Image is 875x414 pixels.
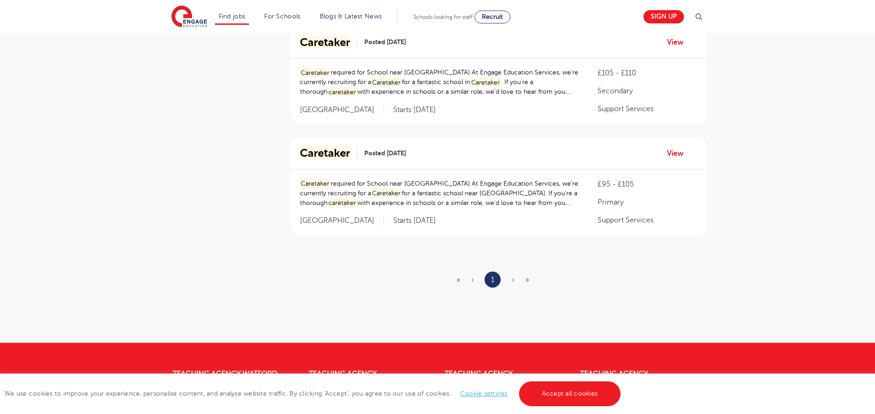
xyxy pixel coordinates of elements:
a: Blogs & Latest News [320,13,382,20]
p: Starts [DATE] [393,105,436,115]
a: Teaching Agency Watford [173,370,277,378]
span: ‹ [471,276,474,284]
a: Teaching Agency [GEOGRAPHIC_DATA] [580,370,655,386]
p: Support Services [598,215,697,226]
mark: Caretaker [300,36,350,49]
span: [GEOGRAPHIC_DATA] [300,105,384,115]
mark: Caretaker [300,179,331,188]
a: Teaching Agency [GEOGRAPHIC_DATA] [309,370,383,386]
p: required for School near [GEOGRAPHIC_DATA] At Engage Education Services, we’re currently recruiti... [300,68,580,96]
mark: caretaker [327,87,358,97]
a: Caretaker [300,36,357,49]
span: Recruit [482,13,503,20]
p: £105 - £110 [598,68,697,79]
span: « [457,276,460,284]
a: Cookie settings [460,390,508,397]
a: Accept all cookies [519,381,621,406]
a: Sign up [644,10,684,23]
p: Starts [DATE] [393,216,436,226]
a: Caretaker [300,147,357,160]
mark: Caretaker [300,147,350,159]
span: » [525,276,529,284]
mark: Caretaker [371,188,402,198]
span: › [512,276,514,284]
a: 1 [491,274,494,286]
span: [GEOGRAPHIC_DATA] [300,216,384,226]
a: For Schools [264,13,300,20]
mark: Caretaker [300,68,331,78]
p: required for School near [GEOGRAPHIC_DATA] At Engage Education Services, we’re currently recruiti... [300,179,580,208]
a: Recruit [474,11,510,23]
p: £95 - £105 [598,179,697,190]
a: View [667,147,690,159]
span: We use cookies to improve your experience, personalise content, and analyse website traffic. By c... [5,390,623,397]
span: Schools looking for staff [413,14,473,20]
p: Support Services [598,103,697,114]
p: Secondary [598,85,697,96]
a: Teaching Agency [GEOGRAPHIC_DATA] [445,370,519,386]
span: Posted [DATE] [364,37,406,47]
mark: Caretaker [470,78,501,87]
a: View [667,36,690,48]
mark: caretaker [327,198,358,208]
a: Find jobs [219,13,246,20]
mark: Caretaker [371,78,402,87]
img: Engage Education [171,6,207,28]
span: Posted [DATE] [364,148,406,158]
p: Primary [598,197,697,208]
